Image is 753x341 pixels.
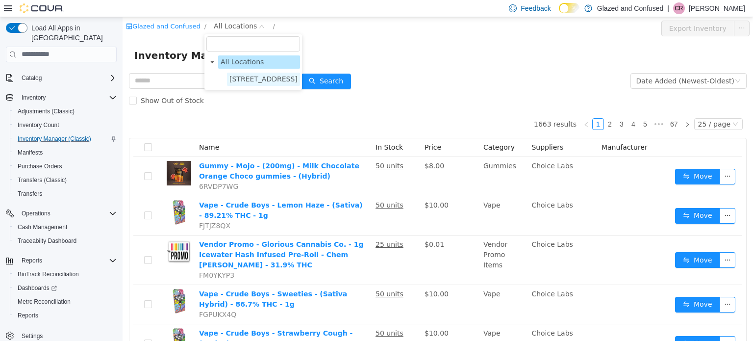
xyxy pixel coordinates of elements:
span: Transfers (Classic) [18,176,67,184]
span: Adjustments (Classic) [18,107,75,115]
span: Choice Labs [409,184,450,192]
a: 5 [517,102,528,112]
span: Inventory Manager [12,30,123,46]
span: Transfers [14,188,117,200]
a: 67 [545,102,558,112]
span: FJTJZ8QX [76,205,108,212]
span: Manifests [14,147,117,158]
p: [PERSON_NAME] [689,2,745,14]
span: Inventory Count [14,119,117,131]
span: Reports [18,255,117,266]
button: icon: searchSearch [178,56,228,72]
a: Reports [14,310,42,321]
span: Choice Labs [409,145,450,153]
a: 2 [482,102,493,112]
a: Dashboards [10,281,121,295]
span: All Locations [91,3,134,14]
span: Manufacturer [479,126,525,134]
button: icon: ellipsis [611,3,627,19]
span: Traceabilty Dashboard [18,237,76,245]
span: Category [361,126,392,134]
span: Purchase Orders [14,160,117,172]
span: Choice Labs [409,312,450,320]
div: Date Added (Newest-Oldest) [514,56,612,71]
a: Purchase Orders [14,160,66,172]
button: icon: swapMove [552,152,598,167]
span: $10.00 [302,312,326,320]
a: Cash Management [14,221,71,233]
u: 50 units [253,184,281,192]
button: Catalog [2,71,121,85]
i: icon: down [610,104,616,111]
button: Export Inventory [539,3,612,19]
span: Operations [18,208,117,219]
p: Glazed and Confused [597,2,663,14]
a: 1 [470,102,481,112]
span: Load All Apps in [GEOGRAPHIC_DATA] [27,23,117,43]
span: Catalog [22,74,42,82]
span: BioTrack Reconciliation [14,268,117,280]
img: Vendor Promo - Glorious Cannabis Co. - 1g Icewater Hash Infused Pre-Roll - Chem Runtz - 31.9% THC... [44,222,69,247]
button: Reports [18,255,46,266]
span: Metrc Reconciliation [14,296,117,308]
span: Dashboards [14,282,117,294]
span: All Locations [98,41,141,49]
a: Vendor Promo - Glorious Cannabis Co. - 1g Icewater Hash Infused Pre-Roll - Chem [PERSON_NAME] - 3... [76,223,241,252]
button: Inventory [18,92,50,104]
li: 5 [517,101,528,113]
span: Purchase Orders [18,162,62,170]
u: 50 units [253,273,281,281]
span: Inventory Manager (Classic) [14,133,117,145]
i: icon: caret-down [87,43,92,48]
span: CR [675,2,683,14]
span: Choice Labs [409,273,450,281]
i: icon: right [562,105,568,110]
span: $8.00 [302,145,322,153]
a: Vape - Crude Boys - Sweeties - (Sativa Hybrid) - 86.7% THC - 1g [76,273,225,291]
a: 3 [494,102,504,112]
input: filter select [84,19,177,34]
span: In Stock [253,126,280,134]
i: icon: shop [3,6,10,12]
a: Transfers (Classic) [14,174,71,186]
span: Show Out of Stock [14,79,85,87]
span: Choice Labs [409,223,450,231]
span: Metrc Reconciliation [18,298,71,306]
span: Inventory [18,92,117,104]
span: Cash Management [18,223,67,231]
button: icon: ellipsis [597,235,613,251]
img: Vape - Crude Boys - Sweeties - (Sativa Hybrid) - 86.7% THC - 1g hero shot [44,272,69,296]
span: Reports [14,310,117,321]
li: Next Page [559,101,571,113]
button: icon: swapMove [552,235,598,251]
button: Inventory Manager (Classic) [10,132,121,146]
a: Vape - Crude Boys - Strawberry Cough - (Sativa) - 83.39% THC - 1g [76,312,230,330]
a: Inventory Count [14,119,63,131]
span: FM0YKYP3 [76,254,112,262]
li: 4 [505,101,517,113]
span: Suppliers [409,126,441,134]
span: BioTrack Reconciliation [18,270,79,278]
div: Cody Rosenthal [673,2,685,14]
u: 50 units [253,145,281,153]
i: icon: down [612,61,618,68]
span: All Locations [96,38,177,52]
div: 25 / page [576,102,608,112]
span: Traceabilty Dashboard [14,235,117,247]
li: 1 [470,101,481,113]
span: Feedback [521,3,551,13]
button: icon: ellipsis [597,191,613,207]
button: Inventory [2,91,121,105]
button: Transfers (Classic) [10,173,121,187]
li: 3 [493,101,505,113]
a: Dashboards [14,282,61,294]
li: Previous Page [458,101,470,113]
button: icon: ellipsis [597,280,613,295]
button: Cash Management [10,220,121,234]
span: FGPUKX4Q [76,293,114,301]
button: Catalog [18,72,46,84]
u: 50 units [253,312,281,320]
li: 2 [481,101,493,113]
span: Operations [22,210,50,217]
span: $10.00 [302,184,326,192]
